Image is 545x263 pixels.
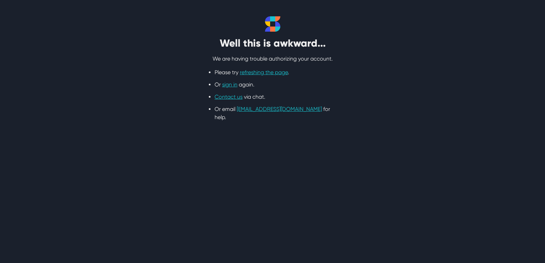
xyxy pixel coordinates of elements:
[222,81,237,88] a: sign in
[215,81,330,89] li: Or again.
[215,68,330,77] li: Please try .
[215,105,330,121] li: Or email for help.
[240,69,288,76] a: refreshing the page
[187,37,358,49] h2: Well this is awkward...
[215,93,330,101] li: via chat.
[237,106,322,112] a: [EMAIL_ADDRESS][DOMAIN_NAME]
[187,55,358,63] p: We are having trouble authorizing your account.
[215,94,243,100] a: Contact us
